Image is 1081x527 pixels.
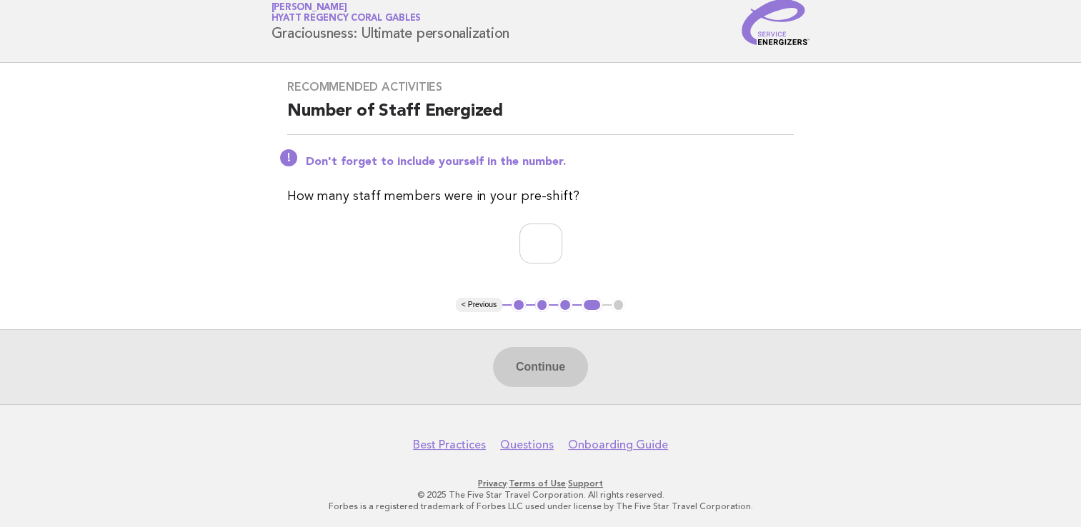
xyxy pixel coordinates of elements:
[413,438,486,452] a: Best Practices
[104,478,978,489] p: · ·
[512,298,526,312] button: 1
[535,298,549,312] button: 2
[568,438,668,452] a: Onboarding Guide
[509,478,566,488] a: Terms of Use
[500,438,554,452] a: Questions
[478,478,507,488] a: Privacy
[456,298,502,312] button: < Previous
[104,489,978,501] p: © 2025 The Five Star Travel Corporation. All rights reserved.
[287,80,794,94] h3: Recommended activities
[306,155,794,169] p: Don't forget to include yourself in the number.
[582,298,602,312] button: 4
[287,186,794,206] p: How many staff members were in your pre-shift?
[558,298,572,312] button: 3
[272,4,510,41] h1: Graciousness: Ultimate personalization
[272,3,422,23] a: [PERSON_NAME]Hyatt Regency Coral Gables
[104,501,978,512] p: Forbes is a registered trademark of Forbes LLC used under license by The Five Star Travel Corpora...
[568,478,603,488] a: Support
[287,100,794,135] h2: Number of Staff Energized
[272,14,422,24] span: Hyatt Regency Coral Gables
